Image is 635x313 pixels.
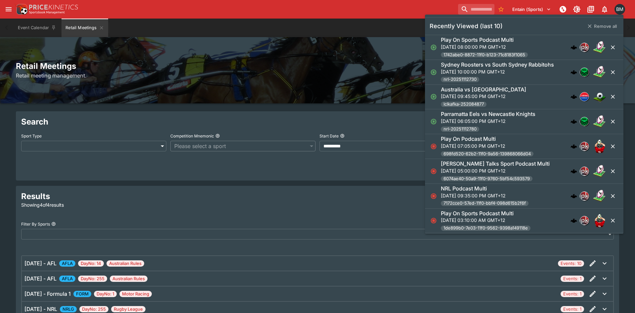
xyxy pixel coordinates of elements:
span: DayNo: 255 [78,276,107,282]
img: lclkafka.png [580,92,589,101]
button: Event Calendar [14,19,60,37]
img: rugby_union.png [593,214,606,227]
h6: [PERSON_NAME] Talks Sport Podcast Multi [441,160,550,167]
img: pricekinetics.png [580,192,589,200]
span: AFLA [59,260,75,267]
div: lclkafka [580,92,589,101]
div: cerberus [571,143,577,150]
img: logo-cerberus.svg [571,193,577,199]
h6: Sydney Roosters vs South Sydney Rabbitohs [441,61,554,68]
img: PriceKinetics [29,5,78,10]
span: Events: 1 [561,291,584,297]
p: [DATE] 05:00:00 PM GMT+12 [441,167,550,174]
h6: Retail meeting management. [16,72,619,79]
img: Sportsbook Management [29,11,65,14]
span: NRLG [60,306,77,313]
img: rugby_league.png [593,165,606,178]
span: nrl-20251112730 [441,76,479,83]
span: 1742abe0-8872-11f0-b123-71c8183f1065 [441,52,528,58]
button: NOT Connected to PK [557,3,569,15]
h5: Recently Viewed (last 10) [430,22,503,30]
p: [DATE] 06:05:00 PM GMT+12 [441,118,535,125]
svg: Open [430,69,437,76]
img: pricekinetics.png [580,216,589,225]
img: logo-cerberus.svg [571,93,577,100]
img: rugby_league.png [593,115,606,128]
img: pricekinetics.png [580,43,589,52]
h6: [DATE] - AFL [24,275,57,283]
svg: Closed [430,143,437,150]
div: cerberus [571,93,577,100]
span: Motor Racing [119,291,152,297]
div: Byron Monk [614,4,625,15]
h6: [DATE] - Formula 1 [24,290,71,298]
button: No Bookmarks [496,4,506,15]
button: open drawer [3,3,15,15]
span: 698fd520-62b2-11f0-9a56-139868066d04 [441,151,533,157]
span: 1de899b0-7e03-11f0-9562-9398a149118e [441,225,530,232]
span: DayNo: 14 [78,260,104,267]
input: search [458,4,494,15]
img: soccer.png [593,90,606,103]
button: Byron Monk [613,2,627,17]
h6: Play On Sports Podcast Multi [441,210,514,217]
span: Please select a sport [174,142,305,150]
button: Filter By Sports [51,222,56,226]
img: pricekinetics.png [580,142,589,151]
div: cerberus [571,118,577,125]
h6: [DATE] - NRL [24,305,57,313]
span: 6074ae40-50a9-11f0-9760-5bf54c593579 [441,176,532,182]
p: Showing 4 of 4 results [21,201,212,208]
span: Events: 10 [558,260,584,267]
img: logo-cerberus.svg [571,69,577,76]
img: pricekinetics.png [580,167,589,176]
p: Start Date [319,133,339,139]
div: nrl [580,68,589,77]
button: Documentation [585,3,597,15]
p: [DATE] 07:05:00 PM GMT+12 [441,142,533,149]
span: FORM [73,291,91,297]
h6: Play On Podcast Multi [441,135,496,142]
p: [DATE] 09:45:00 PM GMT+12 [441,93,526,100]
div: cerberus [571,193,577,199]
div: pricekinetics [580,191,589,201]
img: logo-cerberus.svg [571,217,577,224]
p: [DATE] 10:00:00 PM GMT+12 [441,68,554,75]
h6: NRL Podcast Multi [441,185,487,192]
button: Remove all [583,21,621,31]
p: Filter By Sports [21,221,50,227]
svg: Closed [430,217,437,224]
button: Start Date [340,133,345,138]
span: DayNo: 255 [79,306,108,313]
svg: Open [430,118,437,125]
p: [DATE] 03:10:00 AM GMT+12 [441,217,530,224]
span: DayNo: 1 [94,291,117,297]
div: pricekinetics [580,216,589,225]
img: logo-cerberus.svg [571,44,577,51]
p: [DATE] 09:35:00 PM GMT+12 [441,192,529,199]
img: nrl.png [580,117,589,126]
div: cerberus [571,217,577,224]
button: Retail Meetings [62,19,108,37]
img: PriceKinetics Logo [15,3,28,16]
img: logo-cerberus.svg [571,118,577,125]
h2: Retail Meetings [16,61,619,71]
h2: Results [21,191,212,201]
div: pricekinetics [580,167,589,176]
span: Events: 1 [561,306,584,313]
span: AFLA [59,276,75,282]
p: Competition Mnemonic [170,133,214,139]
h6: Play On Sports Podcast Multi [441,36,514,43]
img: rugby_league.png [593,66,606,79]
span: Australian Rules [110,276,148,282]
button: Select Tenant [508,4,555,15]
h2: Search [21,117,614,127]
img: logo-cerberus.svg [571,168,577,175]
img: logo-cerberus.svg [571,143,577,150]
h6: [DATE] - AFL [24,259,57,267]
button: Notifications [599,3,611,15]
img: rugby_league.png [593,41,606,54]
svg: Closed [430,193,437,199]
img: nrl.png [580,68,589,77]
svg: Open [430,44,437,51]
